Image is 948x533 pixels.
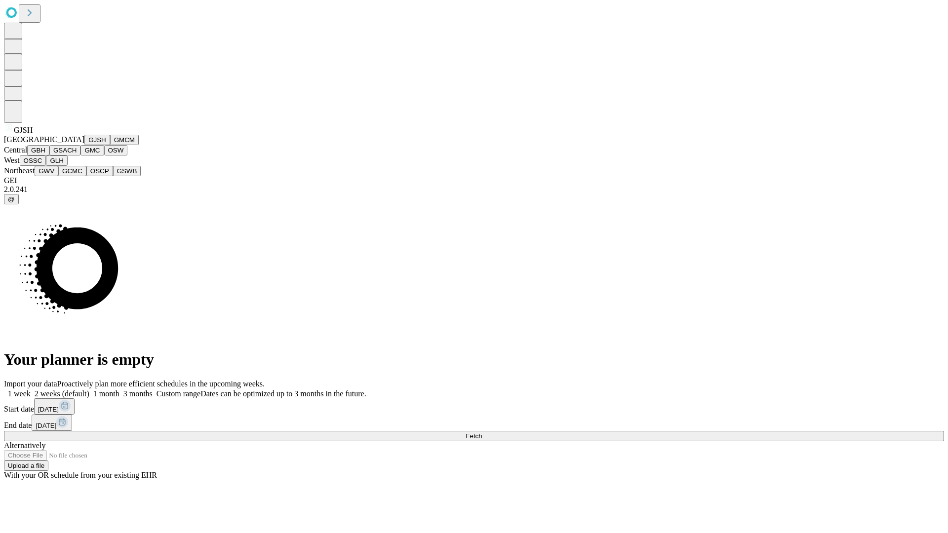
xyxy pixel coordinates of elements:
[104,145,128,155] button: OSW
[4,194,19,204] button: @
[86,166,113,176] button: OSCP
[4,380,57,388] span: Import your data
[46,155,67,166] button: GLH
[4,166,35,175] span: Northeast
[8,195,15,203] span: @
[4,460,48,471] button: Upload a file
[80,145,104,155] button: GMC
[27,145,49,155] button: GBH
[35,389,89,398] span: 2 weeks (default)
[4,350,944,369] h1: Your planner is empty
[84,135,110,145] button: GJSH
[200,389,366,398] span: Dates can be optimized up to 3 months in the future.
[110,135,139,145] button: GMCM
[14,126,33,134] span: GJSH
[4,135,84,144] span: [GEOGRAPHIC_DATA]
[157,389,200,398] span: Custom range
[20,155,46,166] button: OSSC
[36,422,56,429] span: [DATE]
[4,185,944,194] div: 2.0.241
[38,406,59,413] span: [DATE]
[4,398,944,415] div: Start date
[34,398,75,415] button: [DATE]
[4,146,27,154] span: Central
[32,415,72,431] button: [DATE]
[466,432,482,440] span: Fetch
[58,166,86,176] button: GCMC
[113,166,141,176] button: GSWB
[8,389,31,398] span: 1 week
[4,176,944,185] div: GEI
[57,380,265,388] span: Proactively plan more efficient schedules in the upcoming weeks.
[35,166,58,176] button: GWV
[4,431,944,441] button: Fetch
[4,415,944,431] div: End date
[93,389,119,398] span: 1 month
[4,471,157,479] span: With your OR schedule from your existing EHR
[49,145,80,155] button: GSACH
[4,156,20,164] span: West
[4,441,45,450] span: Alternatively
[123,389,153,398] span: 3 months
